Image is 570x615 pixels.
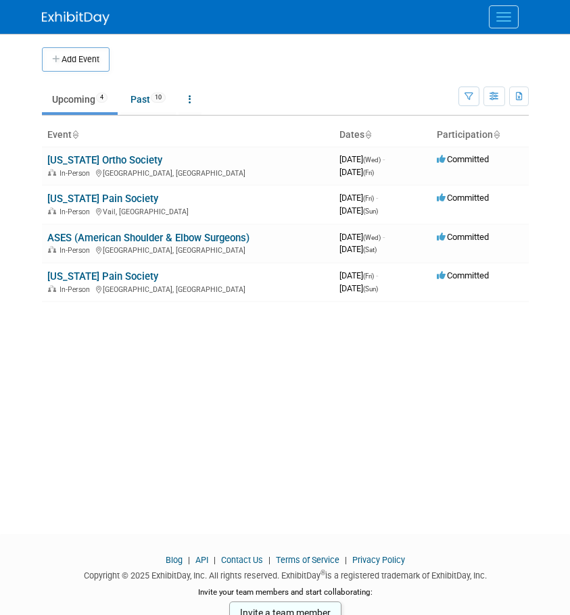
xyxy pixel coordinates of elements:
[339,193,378,203] span: [DATE]
[339,244,377,254] span: [DATE]
[265,555,274,565] span: |
[363,272,374,280] span: (Fri)
[431,124,529,147] th: Participation
[151,93,166,103] span: 10
[334,124,431,147] th: Dates
[120,87,176,112] a: Past10
[42,566,529,582] div: Copyright © 2025 ExhibitDay, Inc. All rights reserved. ExhibitDay is a registered trademark of Ex...
[47,244,329,255] div: [GEOGRAPHIC_DATA], [GEOGRAPHIC_DATA]
[185,555,193,565] span: |
[341,555,350,565] span: |
[72,129,78,140] a: Sort by Event Name
[210,555,219,565] span: |
[60,169,94,178] span: In-Person
[376,270,378,280] span: -
[96,93,108,103] span: 4
[47,205,329,216] div: Vail, [GEOGRAPHIC_DATA]
[363,207,378,215] span: (Sun)
[376,193,378,203] span: -
[363,246,377,253] span: (Sat)
[48,246,56,253] img: In-Person Event
[47,232,250,244] a: ASES (American Shoulder & Elbow Surgeons)
[437,193,489,203] span: Committed
[42,587,529,607] div: Invite your team members and start collaborating:
[47,270,158,282] a: [US_STATE] Pain Society
[352,555,405,565] a: Privacy Policy
[166,555,183,565] a: Blog
[42,11,110,25] img: ExhibitDay
[339,283,378,293] span: [DATE]
[195,555,208,565] a: API
[437,270,489,280] span: Committed
[42,124,334,147] th: Event
[339,205,378,216] span: [DATE]
[363,234,381,241] span: (Wed)
[363,169,374,176] span: (Fri)
[47,283,329,294] div: [GEOGRAPHIC_DATA], [GEOGRAPHIC_DATA]
[437,232,489,242] span: Committed
[320,569,325,576] sup: ®
[363,195,374,202] span: (Fri)
[383,154,385,164] span: -
[47,167,329,178] div: [GEOGRAPHIC_DATA], [GEOGRAPHIC_DATA]
[276,555,339,565] a: Terms of Service
[489,5,519,28] button: Menu
[339,270,378,280] span: [DATE]
[339,154,385,164] span: [DATE]
[60,207,94,216] span: In-Person
[493,129,500,140] a: Sort by Participation Type
[60,285,94,294] span: In-Person
[42,47,110,72] button: Add Event
[339,167,374,177] span: [DATE]
[364,129,371,140] a: Sort by Start Date
[42,87,118,112] a: Upcoming4
[48,207,56,214] img: In-Person Event
[363,285,378,293] span: (Sun)
[339,232,385,242] span: [DATE]
[221,555,263,565] a: Contact Us
[48,169,56,176] img: In-Person Event
[60,246,94,255] span: In-Person
[47,193,158,205] a: [US_STATE] Pain Society
[437,154,489,164] span: Committed
[47,154,162,166] a: [US_STATE] Ortho Society
[363,156,381,164] span: (Wed)
[48,285,56,292] img: In-Person Event
[383,232,385,242] span: -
